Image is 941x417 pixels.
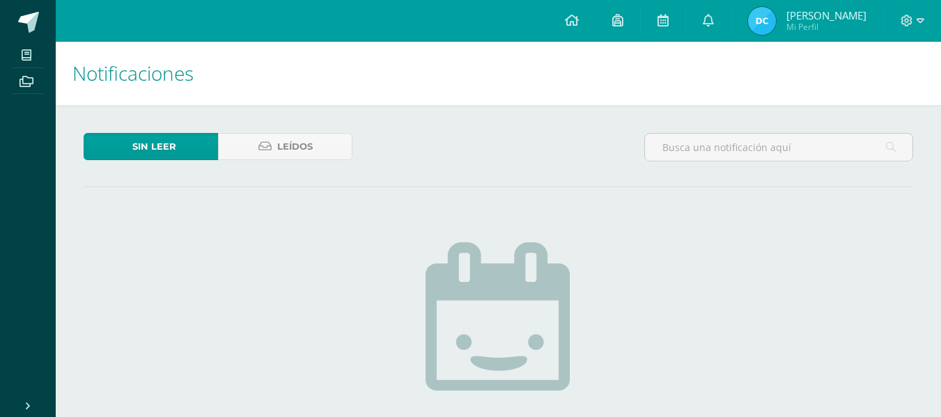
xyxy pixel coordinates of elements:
[645,134,912,161] input: Busca una notificación aquí
[72,60,194,86] span: Notificaciones
[786,21,866,33] span: Mi Perfil
[786,8,866,22] span: [PERSON_NAME]
[218,133,352,160] a: Leídos
[277,134,313,159] span: Leídos
[84,133,218,160] a: Sin leer
[748,7,776,35] img: 06c843b541221984c6119e2addf5fdcd.png
[132,134,176,159] span: Sin leer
